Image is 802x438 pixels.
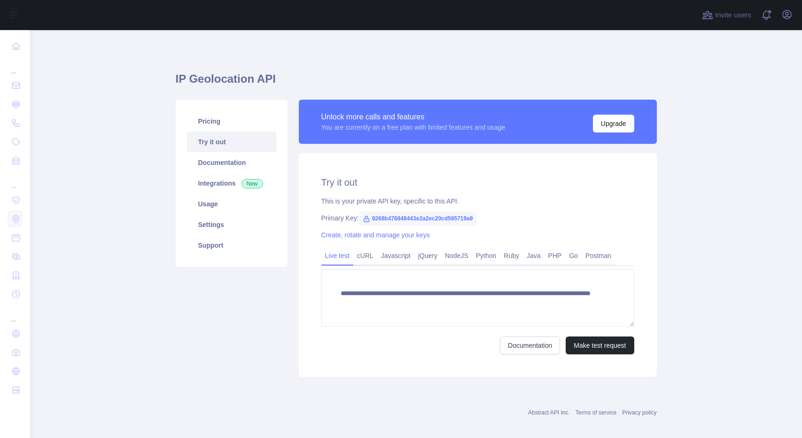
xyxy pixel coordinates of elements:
a: Documentation [500,336,560,354]
a: PHP [545,248,566,263]
div: Primary Key: [321,213,634,223]
a: Integrations New [187,173,276,194]
div: Unlock more calls and features [321,111,506,123]
a: Javascript [377,248,414,263]
a: Privacy policy [622,409,656,416]
h1: IP Geolocation API [176,71,657,94]
a: Ruby [500,248,523,263]
span: New [241,179,263,188]
a: jQuery [414,248,441,263]
button: Make test request [566,336,634,354]
div: ... [8,305,23,323]
a: NodeJS [441,248,472,263]
a: Terms of service [576,409,616,416]
a: Python [472,248,500,263]
span: 9268b476848443e2a2ec20cd595719a9 [359,211,477,226]
div: ... [8,171,23,190]
a: Usage [187,194,276,214]
div: This is your private API key, specific to this API. [321,196,634,206]
div: ... [8,56,23,75]
a: Documentation [187,152,276,173]
a: Pricing [187,111,276,132]
button: Upgrade [593,115,634,133]
a: cURL [353,248,377,263]
h2: Try it out [321,176,634,189]
a: Settings [187,214,276,235]
a: Postman [582,248,615,263]
a: Try it out [187,132,276,152]
div: You are currently on a free plan with limited features and usage [321,123,506,132]
a: Create, rotate and manage your keys [321,231,430,239]
a: Abstract API Inc. [528,409,570,416]
a: Go [565,248,582,263]
a: Support [187,235,276,256]
span: Invite users [715,10,751,21]
button: Invite users [700,8,753,23]
a: Java [523,248,545,263]
a: Live test [321,248,353,263]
